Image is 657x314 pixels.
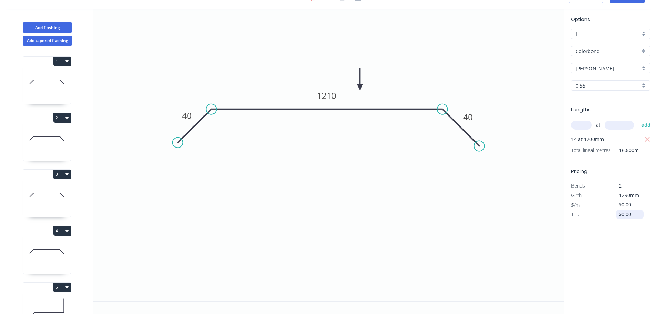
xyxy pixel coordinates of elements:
[619,182,622,189] span: 2
[638,119,654,131] button: add
[571,192,582,199] span: Girth
[53,283,71,292] button: 5
[571,145,611,155] span: Total lineal metres
[571,182,585,189] span: Bends
[576,65,640,72] input: Colour
[571,134,604,144] span: 14 at 1200mm
[571,168,587,175] span: Pricing
[571,211,581,218] span: Total
[182,110,192,121] tspan: 40
[23,22,72,33] button: Add flashing
[53,113,71,123] button: 2
[53,170,71,179] button: 3
[576,30,640,38] input: Price level
[23,36,72,46] button: Add tapered flashing
[463,111,473,123] tspan: 40
[53,57,71,66] button: 1
[93,9,564,301] svg: 0
[576,48,640,55] input: Material
[571,16,590,23] span: Options
[571,106,591,113] span: Lengths
[317,90,337,101] tspan: 1210
[571,202,580,208] span: $/m
[576,82,640,89] input: Thickness
[53,226,71,236] button: 4
[611,145,639,155] span: 16.800m
[619,192,639,199] span: 1290mm
[596,120,600,130] span: at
